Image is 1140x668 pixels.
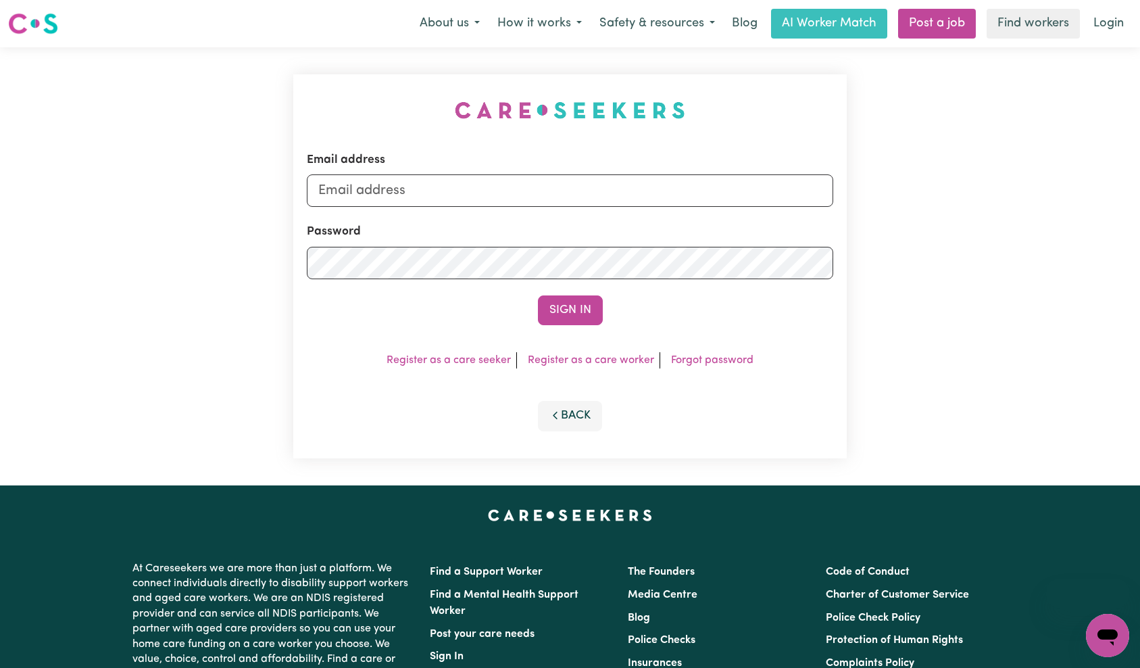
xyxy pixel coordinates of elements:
button: Back [538,401,603,431]
a: Register as a care seeker [387,355,511,366]
button: How it works [489,9,591,38]
a: Police Check Policy [826,613,920,623]
a: Forgot password [671,355,753,366]
a: Media Centre [628,590,697,600]
a: Post your care needs [430,629,535,640]
a: Protection of Human Rights [826,635,963,646]
a: Blog [628,613,650,623]
label: Password [307,223,361,241]
img: Careseekers logo [8,11,58,36]
a: Charter of Customer Service [826,590,969,600]
a: Careseekers home page [488,510,652,521]
label: Email address [307,151,385,169]
a: Code of Conduct [826,567,910,577]
a: Find a Mental Health Support Worker [430,590,578,617]
a: Find a Support Worker [430,567,543,577]
a: Register as a care worker [528,355,654,366]
a: Login [1085,9,1132,39]
a: Careseekers logo [8,8,58,39]
button: Sign In [538,295,603,325]
a: Find workers [987,9,1080,39]
input: Email address [307,174,834,207]
a: Sign In [430,651,464,662]
button: About us [411,9,489,38]
iframe: Message from company [1046,579,1129,609]
a: Blog [724,9,766,39]
a: The Founders [628,567,695,577]
a: Post a job [898,9,976,39]
button: Safety & resources [591,9,724,38]
a: AI Worker Match [771,9,887,39]
a: Police Checks [628,635,695,646]
iframe: Button to launch messaging window [1086,614,1129,657]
